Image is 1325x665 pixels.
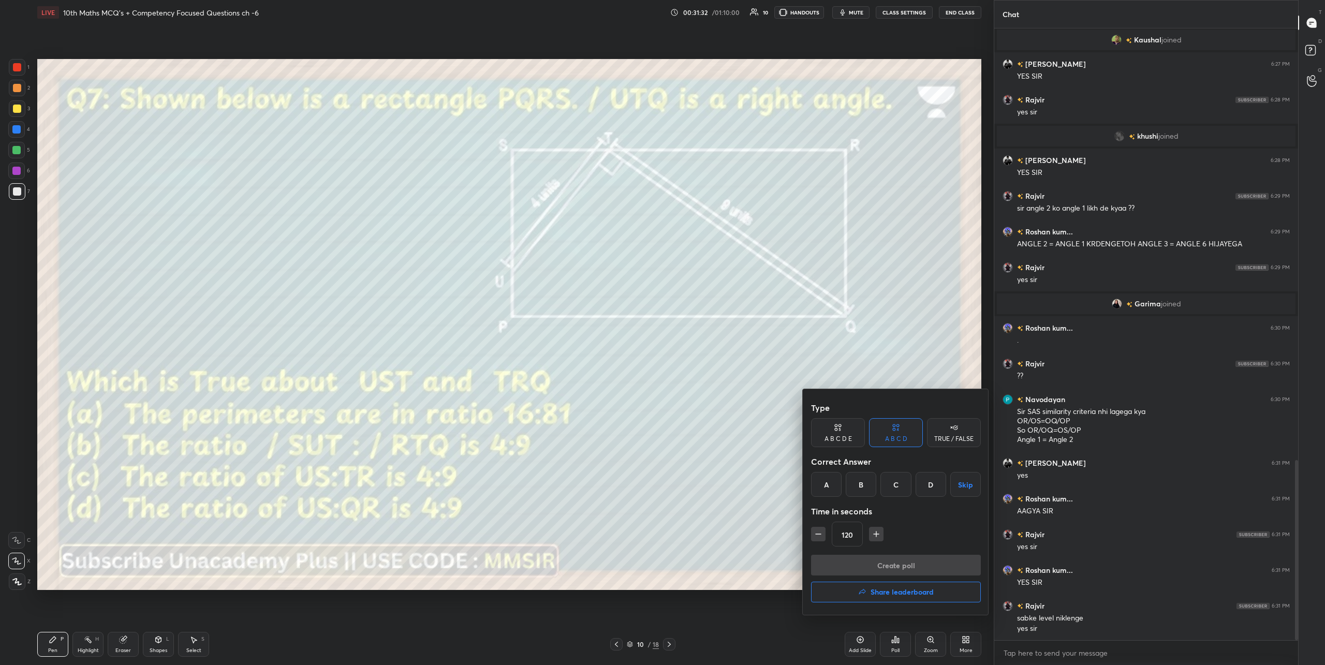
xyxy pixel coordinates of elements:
[934,436,974,442] div: TRUE / FALSE
[880,472,911,497] div: C
[846,472,876,497] div: B
[811,472,842,497] div: A
[871,588,934,596] h4: Share leaderboard
[811,451,981,472] div: Correct Answer
[825,436,852,442] div: A B C D E
[916,472,946,497] div: D
[811,397,981,418] div: Type
[811,501,981,522] div: Time in seconds
[811,582,981,602] button: Share leaderboard
[950,472,981,497] button: Skip
[885,436,907,442] div: A B C D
